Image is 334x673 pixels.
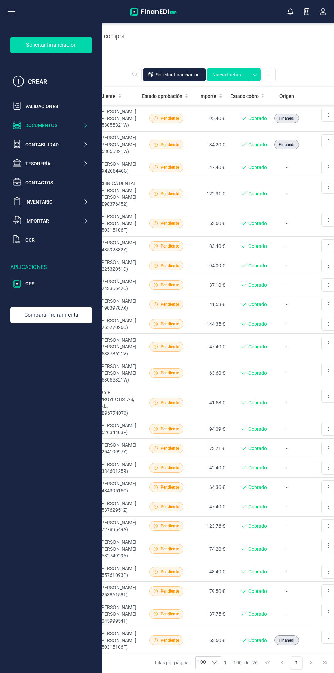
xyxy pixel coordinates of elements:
[97,386,139,419] td: D Y R PROYECTISTAS, S.L. (B96774070)
[97,562,139,582] td: [PERSON_NAME] (55761093P)
[224,659,227,666] span: 1
[194,158,228,177] td: 47,40 €
[25,122,83,129] div: Documentos
[97,334,139,360] td: [PERSON_NAME] [PERSON_NAME] (53878621V)
[143,68,206,81] button: Solicitar financiación
[25,218,83,224] div: Importar
[97,360,139,386] td: [PERSON_NAME] [PERSON_NAME] (53055321W)
[161,220,179,226] span: Pendiente
[25,179,88,186] div: Contactos
[272,242,301,250] p: -
[248,320,267,327] span: Cobrado
[97,177,139,210] td: CLINICA DENTAL [PERSON_NAME] [PERSON_NAME] (E98376452)
[155,656,221,669] div: Filas por página:
[97,601,139,627] td: [PERSON_NAME] [PERSON_NAME] (04599954T)
[272,320,301,328] p: -
[25,160,83,167] div: Tesorería
[248,282,267,288] span: Cobrado
[304,656,317,669] button: Next Page
[100,93,116,100] span: Cliente
[161,465,179,471] span: Pendiente
[161,263,179,269] span: Pendiente
[194,334,228,360] td: 47,40 €
[25,141,83,148] div: Contabilidad
[161,141,179,148] span: Pendiente
[194,517,228,536] td: 123,76 €
[161,426,179,432] span: Pendiente
[272,281,301,289] p: -
[194,360,228,386] td: 63,60 €
[272,545,301,553] p: -
[279,141,294,148] span: Finanedi
[161,445,179,451] span: Pendiente
[272,343,301,351] p: -
[194,314,228,334] td: 144,35 €
[224,659,258,666] div: -
[161,504,179,510] span: Pendiente
[279,93,294,100] span: Origen
[25,198,83,205] div: Inventario
[194,458,228,478] td: 42,40 €
[97,458,139,478] td: [PERSON_NAME] (33460125R)
[272,190,301,198] p: -
[248,164,267,171] span: Cobrado
[130,8,177,16] img: Logo Finanedi
[161,282,179,288] span: Pendiente
[194,275,228,295] td: 37,10 €
[252,659,258,666] span: 26
[161,523,179,529] span: Pendiente
[97,210,139,237] td: [PERSON_NAME] [PERSON_NAME] (50315106F)
[194,105,228,132] td: 95,40 €
[97,627,139,654] td: [PERSON_NAME] [PERSON_NAME] (50315106F)
[207,68,248,81] button: Nueva factura
[194,497,228,517] td: 47,40 €
[161,611,179,617] span: Pendiente
[248,220,267,227] span: Cobrado
[194,562,228,582] td: 48,40 €
[248,611,267,617] span: Cobrado
[161,400,179,406] span: Pendiente
[248,243,267,250] span: Cobrado
[194,210,228,237] td: 63,60 €
[142,93,182,100] span: Estado aprobación
[261,656,274,669] button: First Page
[194,439,228,458] td: 73,71 €
[248,464,267,471] span: Cobrado
[97,295,139,314] td: [PERSON_NAME] (19839787X)
[25,103,88,110] div: Validaciones
[194,386,228,419] td: 41,53 €
[161,243,179,249] span: Pendiente
[97,314,139,334] td: [PERSON_NAME] (26577026C)
[97,478,139,497] td: [PERSON_NAME] (48439515C)
[10,307,92,323] div: Compartir herramienta
[248,588,267,595] span: Cobrado
[272,163,301,171] p: -
[248,190,267,197] span: Cobrado
[248,115,267,122] span: Cobrado
[161,115,179,121] span: Pendiente
[161,301,179,308] span: Pendiente
[194,582,228,601] td: 79,50 €
[97,158,139,177] td: [PERSON_NAME] (X4265446G)
[161,546,179,552] span: Pendiente
[248,370,267,376] span: Cobrado
[97,275,139,295] td: [PERSON_NAME] (24336642C)
[279,637,294,643] span: Finanedi
[248,445,267,452] span: Cobrado
[248,503,267,510] span: Cobrado
[248,425,267,432] span: Cobrado
[248,637,267,644] span: Cobrado
[272,522,301,530] p: -
[10,37,92,53] div: Solicitar financiación
[161,191,179,197] span: Pendiente
[272,399,301,407] p: -
[194,177,228,210] td: 122,31 €
[196,657,208,669] span: 100
[199,93,216,100] span: Importe
[194,478,228,497] td: 64,36 €
[161,370,179,376] span: Pendiente
[248,343,267,350] span: Cobrado
[97,237,139,256] td: [PERSON_NAME] (48592382Y)
[194,132,228,158] td: -34,20 €
[272,610,301,618] p: -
